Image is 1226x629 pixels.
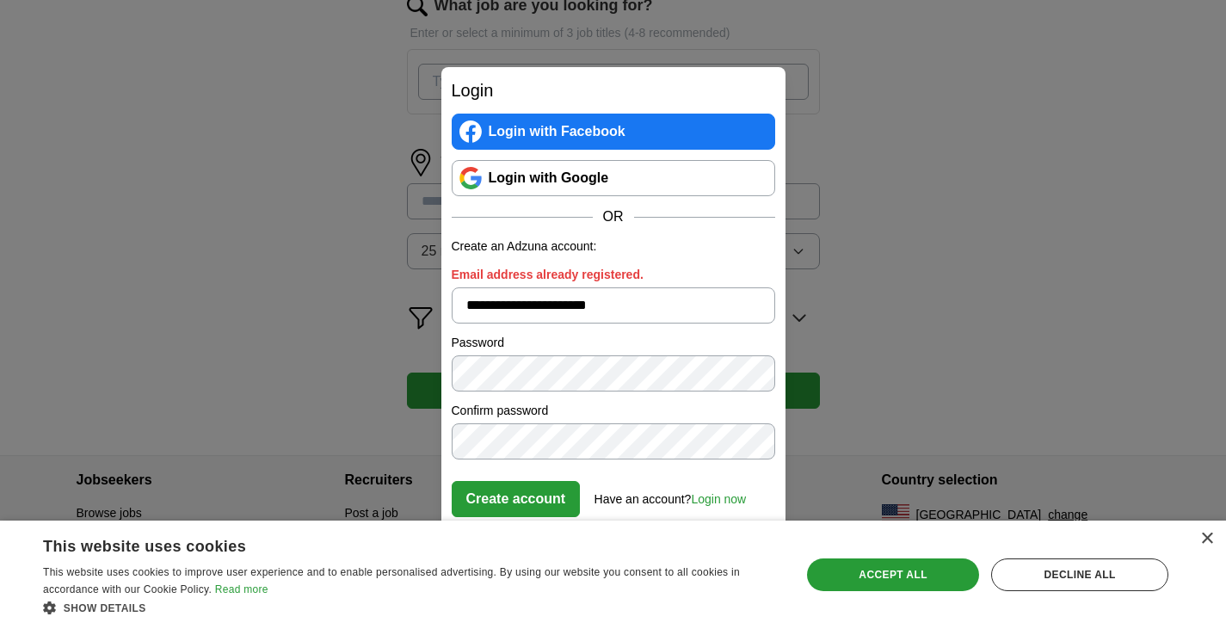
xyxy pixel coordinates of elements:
a: Read more, opens a new window [215,583,268,595]
label: Email address already registered. [452,266,775,284]
div: Have an account? [595,480,747,509]
label: Password [452,334,775,352]
div: Accept all [807,558,979,591]
div: This website uses cookies [43,531,736,557]
span: OR [593,207,634,227]
div: Show details [43,599,779,616]
button: Create account [452,481,581,517]
a: Login with Facebook [452,114,775,150]
a: Login now [691,492,746,506]
span: Show details [64,602,146,614]
h2: Login [452,77,775,103]
a: Login with Google [452,160,775,196]
div: Decline all [991,558,1168,591]
label: Confirm password [452,402,775,420]
p: Create an Adzuna account: [452,237,775,256]
span: This website uses cookies to improve user experience and to enable personalised advertising. By u... [43,566,740,595]
div: Close [1200,533,1213,546]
